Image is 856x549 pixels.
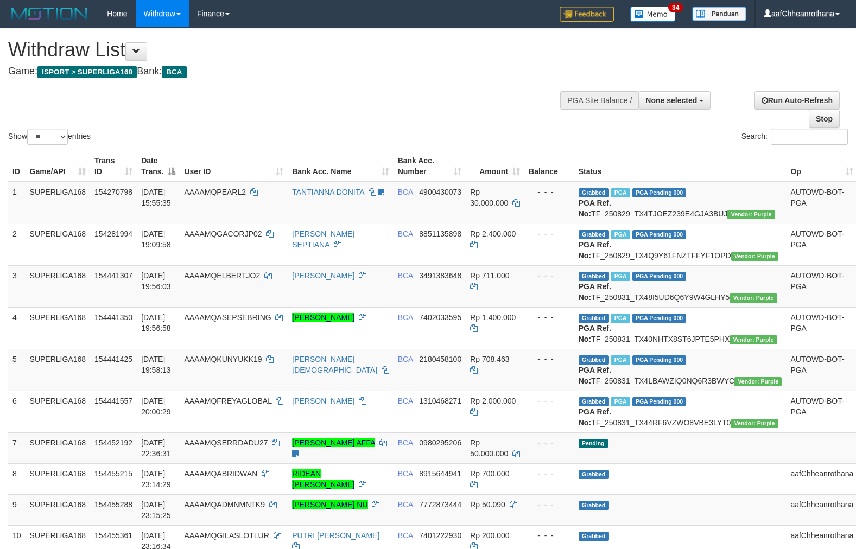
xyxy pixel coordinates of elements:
[288,151,393,182] th: Bank Acc. Name: activate to sort column ascending
[398,229,413,238] span: BCA
[470,438,508,458] span: Rp 50.000.000
[529,499,570,510] div: - - -
[26,432,91,463] td: SUPERLIGA168
[394,151,466,182] th: Bank Acc. Number: activate to sort column ascending
[470,469,509,478] span: Rp 700.000
[180,151,288,182] th: User ID: activate to sort column ascending
[579,355,609,365] span: Grabbed
[398,438,413,447] span: BCA
[398,469,413,478] span: BCA
[26,494,91,525] td: SUPERLIGA168
[579,199,611,218] b: PGA Ref. No:
[419,355,461,363] span: Copy 2180458100 to clipboard
[419,469,461,478] span: Copy 8915644941 to clipboard
[470,500,505,509] span: Rp 50.090
[94,438,132,447] span: 154452192
[94,531,132,540] span: 154455361
[292,438,375,447] a: [PERSON_NAME] AFFA
[645,96,697,105] span: None selected
[398,531,413,540] span: BCA
[560,91,638,110] div: PGA Site Balance /
[419,531,461,540] span: Copy 7401222930 to clipboard
[292,188,364,196] a: TANTIANNA DONITA
[692,7,746,21] img: panduan.png
[529,354,570,365] div: - - -
[727,210,775,219] span: Vendor URL: https://trx4.1velocity.biz
[8,463,26,494] td: 8
[94,313,132,322] span: 154441350
[731,419,778,428] span: Vendor URL: https://trx4.1velocity.biz
[470,271,509,280] span: Rp 711.000
[579,470,609,479] span: Grabbed
[579,397,609,406] span: Grabbed
[292,469,354,489] a: RIDEAN [PERSON_NAME]
[730,293,777,303] span: Vendor URL: https://trx4.1velocity.biz
[632,397,687,406] span: PGA Pending
[632,188,687,197] span: PGA Pending
[26,463,91,494] td: SUPERLIGA168
[611,355,630,365] span: Marked by aafsoycanthlai
[184,438,268,447] span: AAAAMQSERRDADU27
[574,349,787,391] td: TF_250831_TX4LBAWZIQ0NQ6R3BWYC
[529,187,570,197] div: - - -
[632,355,687,365] span: PGA Pending
[184,469,257,478] span: AAAAMQABRIDWAN
[26,349,91,391] td: SUPERLIGA168
[579,230,609,239] span: Grabbed
[8,129,91,145] label: Show entries
[419,500,461,509] span: Copy 7772873444 to clipboard
[292,397,354,405] a: [PERSON_NAME]
[574,182,787,224] td: TF_250829_TX4TJOEZ239E4GJA3BUJ
[579,366,611,385] b: PGA Ref. No:
[419,397,461,405] span: Copy 1310468271 to clipboard
[809,110,840,128] a: Stop
[8,265,26,307] td: 3
[632,230,687,239] span: PGA Pending
[419,271,461,280] span: Copy 3491383648 to clipboard
[8,432,26,463] td: 7
[398,271,413,280] span: BCA
[579,407,611,427] b: PGA Ref. No:
[184,397,271,405] span: AAAAMQFREYAGLOBAL
[574,265,787,307] td: TF_250831_TX48I5UD6Q6Y9W4GLHY5
[184,355,262,363] span: AAAAMQKUNYUKK19
[470,531,509,540] span: Rp 200.000
[611,230,630,239] span: Marked by aafnonsreyleab
[292,229,354,249] a: [PERSON_NAME] SEPTIANA
[470,355,509,363] span: Rp 708.463
[26,224,91,265] td: SUPERLIGA168
[90,151,137,182] th: Trans ID: activate to sort column ascending
[162,66,186,78] span: BCA
[141,313,171,333] span: [DATE] 19:56:58
[94,500,132,509] span: 154455288
[292,531,379,540] a: PUTRI [PERSON_NAME]
[26,182,91,224] td: SUPERLIGA168
[579,324,611,343] b: PGA Ref. No:
[141,271,171,291] span: [DATE] 19:56:03
[579,314,609,323] span: Grabbed
[141,500,171,520] span: [DATE] 23:15:25
[470,229,516,238] span: Rp 2.400.000
[398,355,413,363] span: BCA
[26,391,91,432] td: SUPERLIGA168
[419,188,461,196] span: Copy 4900430073 to clipboard
[611,272,630,281] span: Marked by aafsoycanthlai
[8,349,26,391] td: 5
[184,500,265,509] span: AAAAMQADMNMNTK9
[292,355,377,374] a: [PERSON_NAME][DEMOGRAPHIC_DATA]
[771,129,848,145] input: Search:
[94,469,132,478] span: 154455215
[141,229,171,249] span: [DATE] 19:09:58
[37,66,137,78] span: ISPORT > SUPERLIGA168
[470,397,516,405] span: Rp 2.000.000
[579,272,609,281] span: Grabbed
[574,307,787,349] td: TF_250831_TX40NHTX8ST6JPTE5PHX
[470,313,516,322] span: Rp 1.400.000
[184,313,271,322] span: AAAAMQASEPSEBRING
[398,313,413,322] span: BCA
[8,494,26,525] td: 9
[668,3,683,12] span: 34
[611,314,630,323] span: Marked by aafsoycanthlai
[574,391,787,432] td: TF_250831_TX44RF6VZWO8VBE3LYT0
[184,271,260,280] span: AAAAMQELBERTJO2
